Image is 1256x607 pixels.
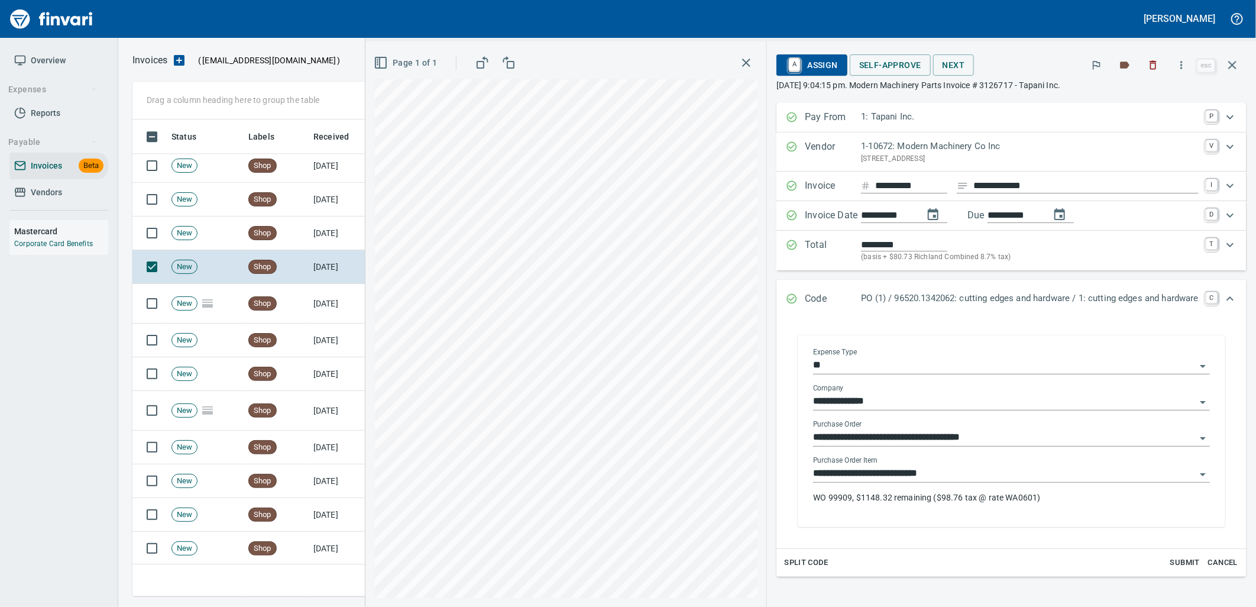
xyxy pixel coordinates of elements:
button: AAssign [776,54,847,76]
td: [DATE] [309,284,374,324]
a: A [789,58,800,71]
span: New [172,476,197,487]
button: change due date [1045,201,1074,229]
span: Vendors [31,185,62,200]
a: V [1206,140,1218,151]
p: Code [805,292,861,307]
a: Reports [9,100,108,127]
label: Company [813,385,844,392]
span: Beta [79,159,103,173]
span: Shop [249,298,276,309]
span: Self-Approve [859,58,921,73]
span: Shop [249,509,276,521]
a: D [1206,208,1218,220]
svg: Invoice description [957,180,969,192]
a: P [1206,110,1218,122]
span: New [172,369,197,380]
span: Shop [249,228,276,239]
a: Vendors [9,179,108,206]
td: [DATE] [309,217,374,250]
span: Labels [248,130,290,144]
span: Submit [1169,556,1201,570]
span: Pages Split [198,405,218,415]
td: [DATE] [309,498,374,532]
button: Cancel [1204,554,1242,572]
span: Cancel [1207,556,1239,570]
span: Status [171,130,212,144]
button: [PERSON_NAME] [1141,9,1218,28]
span: Shop [249,405,276,416]
span: [EMAIL_ADDRESS][DOMAIN_NAME] [201,54,337,66]
a: I [1206,179,1218,191]
td: [DATE] [309,357,374,391]
span: Close invoice [1195,51,1247,79]
a: Corporate Card Benefits [14,240,93,248]
p: Drag a column heading here to group the table [147,94,320,106]
span: New [172,335,197,346]
p: Due [967,208,1024,222]
button: Page 1 of 1 [371,52,442,74]
span: Pages Split [198,298,218,308]
button: Submit [1166,554,1204,572]
h5: [PERSON_NAME] [1144,12,1215,25]
span: New [172,261,197,273]
span: Expenses [8,82,98,97]
span: Split Code [784,556,828,570]
p: Invoice Date [805,208,861,224]
button: Flag [1083,52,1109,78]
span: Shop [249,261,276,273]
td: [DATE] [309,464,374,498]
span: New [172,160,197,172]
span: Shop [249,543,276,554]
td: [DATE] [309,532,374,566]
label: Purchase Order Item [813,457,878,464]
td: [DATE] [309,391,374,431]
span: Shop [249,369,276,380]
td: [DATE] [309,324,374,357]
span: Shop [249,160,276,172]
td: [DATE] [309,250,374,284]
span: Payable [8,135,98,150]
span: New [172,228,197,239]
span: Next [943,58,965,73]
span: New [172,543,197,554]
span: Overview [31,53,66,68]
div: Expand [776,103,1247,133]
p: 1: Tapani Inc. [861,110,1199,124]
button: Open [1195,430,1211,447]
p: Total [805,238,861,263]
span: Assign [786,55,837,75]
p: WO 99909, $1148.32 remaining ($98.76 tax @ rate WA0601) [813,492,1210,503]
span: Shop [249,194,276,205]
span: Shop [249,442,276,453]
a: InvoicesBeta [9,153,108,179]
td: [DATE] [309,149,374,183]
span: New [172,298,197,309]
span: New [172,194,197,205]
img: Finvari [7,5,96,33]
div: Expand [776,201,1247,231]
span: New [172,405,197,416]
p: Pay From [805,110,861,125]
span: Status [171,130,196,144]
button: More [1168,52,1195,78]
span: Page 1 of 1 [376,56,437,70]
button: Open [1195,358,1211,374]
a: C [1206,292,1218,303]
a: T [1206,238,1218,250]
a: esc [1197,59,1215,72]
label: Expense Type [813,349,857,356]
p: [STREET_ADDRESS] [861,153,1199,165]
button: Open [1195,394,1211,411]
span: Received [313,130,349,144]
button: Expenses [4,79,102,101]
p: Vendor [805,140,861,164]
p: PO (1) / 96520.1342062: cutting edges and hardware / 1: cutting edges and hardware [861,292,1199,305]
button: Discard [1140,52,1166,78]
button: Labels [1112,52,1138,78]
p: (basis + $80.73 Richland Combined 8.7% tax) [861,251,1199,263]
p: Invoice [805,179,861,194]
div: Expand [776,133,1247,172]
label: Purchase Order [813,421,862,428]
